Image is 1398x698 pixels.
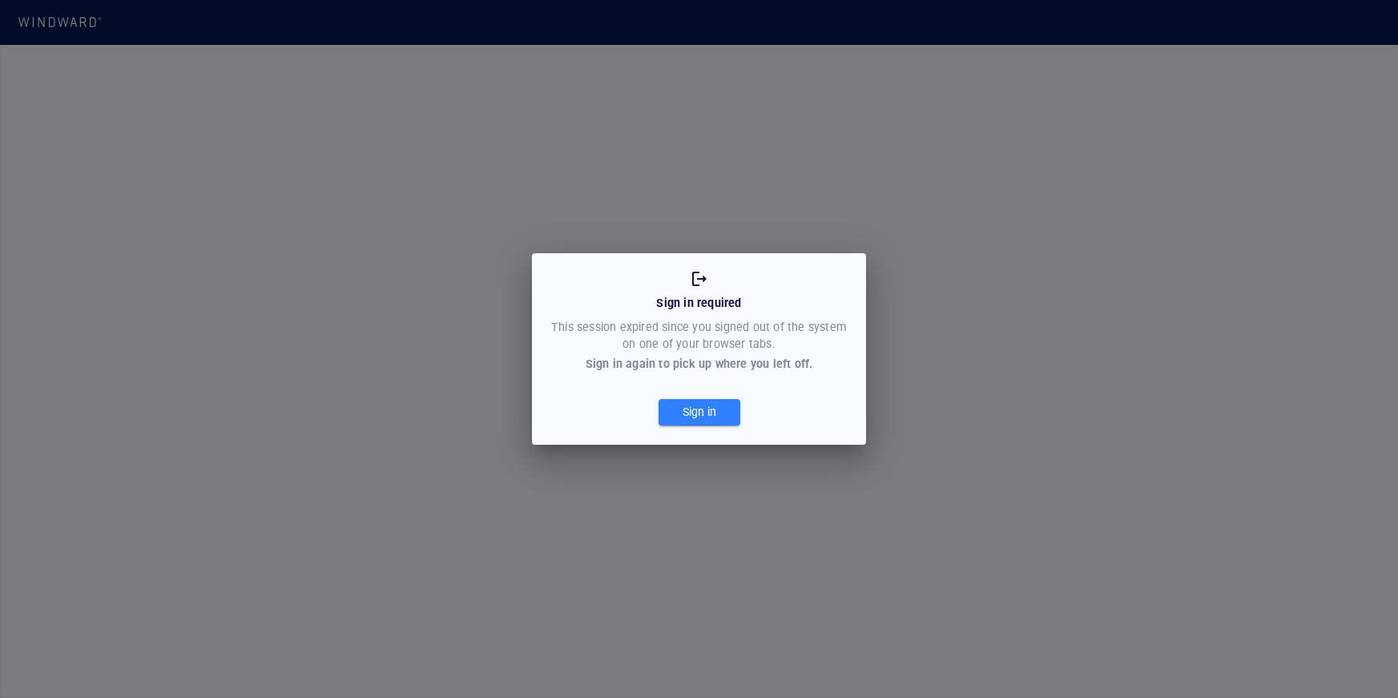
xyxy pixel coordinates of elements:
[1330,626,1386,686] iframe: Chat
[586,356,813,373] div: Sign in again to pick up where you left off.
[659,399,740,426] button: Sign in
[653,292,744,315] div: Sign in required
[548,316,850,357] div: This session expired since you signed out of the system on one of your browser tabs.
[679,399,719,426] div: Sign in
